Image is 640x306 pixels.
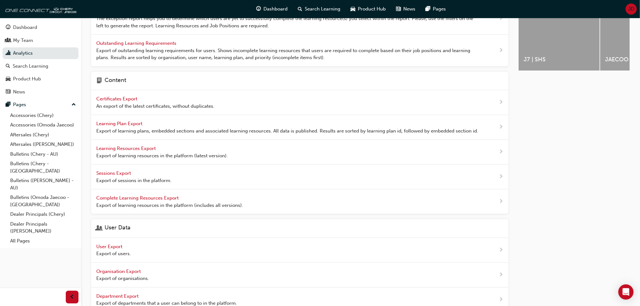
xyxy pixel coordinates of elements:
a: car-iconProduct Hub [345,3,391,16]
span: Complete Learning Resources Export [96,195,180,201]
span: next-icon [499,148,503,156]
span: Organisation Export [96,269,142,274]
button: JD [626,3,637,15]
div: Search Learning [13,63,48,70]
span: next-icon [499,99,503,106]
span: Export of learning resources in the platform (includes all versions). [96,202,243,209]
span: news-icon [396,5,401,13]
a: news-iconNews [391,3,420,16]
span: Export of outstanding learning requirements for users. Shows incomplete learning resources that u... [96,47,478,61]
a: Product Hub [3,73,78,85]
div: News [13,88,25,96]
span: next-icon [499,246,503,254]
a: User Export Export of users.next-icon [91,238,508,263]
a: Learning Plan Export Export of learning plans, embedded sections and associated learning resource... [91,115,508,140]
span: search-icon [6,64,10,69]
button: DashboardMy TeamAnalyticsSearch LearningProduct HubNews [3,20,78,99]
span: pages-icon [6,102,10,108]
button: Pages [3,99,78,111]
span: car-icon [351,5,355,13]
span: page-icon [96,77,102,85]
a: Outstanding Learning Requirements Export of outstanding learning requirements for users. Shows in... [91,35,508,67]
a: Accessories (Chery) [8,111,78,120]
span: next-icon [499,198,503,206]
span: Sessions Export [96,170,132,176]
span: chart-icon [6,51,10,56]
div: Dashboard [13,24,37,31]
span: people-icon [6,38,10,44]
a: Aftersales ([PERSON_NAME]) [8,139,78,149]
a: Bulletins (Omoda Jaecoo - [GEOGRAPHIC_DATA]) [8,193,78,209]
a: All Pages [8,236,78,246]
span: Export of learning resources in the platform (latest version). [96,152,228,160]
span: search-icon [298,5,302,13]
span: User Export [96,244,124,249]
a: Dealer Principals ([PERSON_NAME]) [8,219,78,236]
div: Open Intercom Messenger [618,284,634,300]
span: Outstanding Learning Requirements [96,40,178,46]
div: Pages [13,101,26,108]
a: Bulletins (Chery - AU) [8,149,78,159]
h4: User Data [105,224,131,233]
span: An export of the latest certificates, without duplicates. [96,103,214,110]
span: The exception report helps you to determine which users are yet to successfully complete the lear... [96,15,478,29]
span: Search Learning [305,5,340,13]
span: Export of sessions in the platform. [96,177,172,184]
a: Certificates Export An export of the latest certificates, without duplicates.next-icon [91,90,508,115]
span: Export of learning plans, embedded sections and associated learning resources. All data is publis... [96,127,478,135]
span: user-icon [96,224,102,233]
h4: Content [105,77,126,85]
span: Learning Plan Export [96,121,144,126]
span: guage-icon [256,5,261,13]
a: Sessions Export Export of sessions in the platform.next-icon [91,165,508,189]
div: Product Hub [13,75,41,83]
span: up-icon [71,101,76,109]
span: Export of users. [96,250,131,257]
a: Bulletins ([PERSON_NAME] - AU) [8,176,78,193]
a: News [3,86,78,98]
span: next-icon [499,173,503,181]
span: J7 | SHS [524,56,595,63]
span: car-icon [6,76,10,82]
a: Aftersales (Chery) [8,130,78,140]
a: Analytics [3,47,78,59]
span: guage-icon [6,25,10,31]
span: news-icon [6,89,10,95]
a: guage-iconDashboard [251,3,293,16]
a: Complete Learning Resources Export Export of learning resources in the platform (includes all ver... [91,189,508,214]
a: Accessories (Omoda Jaecoo) [8,120,78,130]
img: oneconnect [3,3,76,15]
div: My Team [13,37,33,44]
span: Export of organisations. [96,275,149,282]
a: pages-iconPages [420,3,451,16]
span: Pages [433,5,446,13]
a: Organisation Export Export of organisations.next-icon [91,263,508,288]
a: Dealer Principals (Chery) [8,209,78,219]
a: Learning Resources Export Export of learning resources in the platform (latest version).next-icon [91,140,508,165]
a: Search Learning [3,60,78,72]
a: Training Exception Report The exception report helps you to determine which users are yet to succ... [91,3,508,35]
span: Learning Resources Export [96,146,157,151]
span: next-icon [499,47,503,55]
span: JD [628,5,634,13]
span: pages-icon [426,5,430,13]
a: search-iconSearch Learning [293,3,345,16]
span: Certificates Export [96,96,139,102]
span: News [403,5,415,13]
span: next-icon [499,296,503,304]
a: My Team [3,35,78,46]
a: Bulletins (Chery - [GEOGRAPHIC_DATA]) [8,159,78,176]
span: Dashboard [263,5,288,13]
a: Dashboard [3,22,78,33]
span: prev-icon [70,293,75,301]
span: next-icon [499,15,503,23]
span: Department Export [96,293,140,299]
span: Product Hub [358,5,386,13]
span: next-icon [499,123,503,131]
span: next-icon [499,271,503,279]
